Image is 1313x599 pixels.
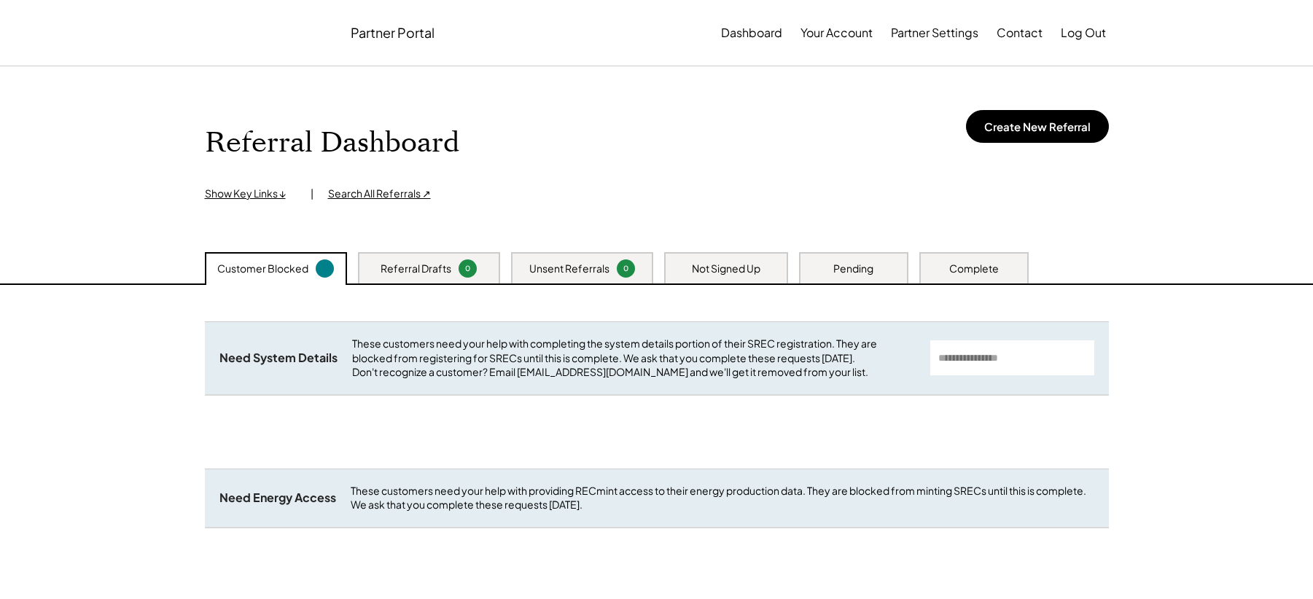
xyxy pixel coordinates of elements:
button: Create New Referral [966,110,1109,143]
div: 0 [461,263,475,274]
button: Contact [997,18,1043,47]
div: These customers need your help with completing the system details portion of their SREC registrat... [352,337,916,380]
h1: Referral Dashboard [205,126,459,160]
div: Unsent Referrals [529,262,609,276]
img: yH5BAEAAAAALAAAAAABAAEAAAIBRAA7 [510,103,591,183]
button: Your Account [800,18,873,47]
div: Need Energy Access [219,490,336,506]
div: Partner Portal [351,24,435,41]
div: Search All Referrals ↗ [328,187,431,201]
div: | [311,187,313,201]
div: Referral Drafts [381,262,451,276]
button: Dashboard [721,18,782,47]
div: 0 [619,263,633,274]
div: Pending [833,262,873,276]
div: Complete [949,262,999,276]
div: Not Signed Up [692,262,760,276]
div: Show Key Links ↓ [205,187,296,201]
button: Partner Settings [891,18,978,47]
div: Need System Details [219,351,338,366]
div: These customers need your help with providing RECmint access to their energy production data. The... [351,484,1094,512]
button: Log Out [1061,18,1106,47]
div: Customer Blocked [217,262,308,276]
img: yH5BAEAAAAALAAAAAABAAEAAAIBRAA7 [208,8,329,58]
